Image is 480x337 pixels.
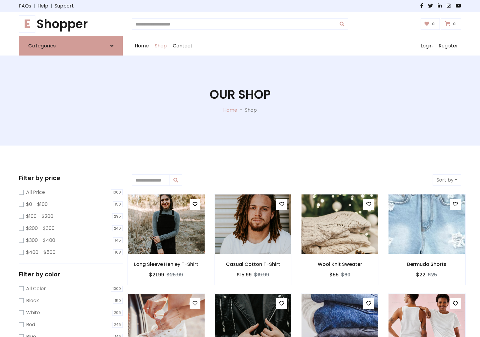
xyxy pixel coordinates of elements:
a: Help [37,2,48,10]
label: $0 - $100 [26,201,48,208]
h6: Casual Cotton T-Shirt [214,261,292,267]
h1: Shopper [19,17,123,31]
h6: Bermuda Shorts [388,261,466,267]
label: Red [26,321,35,328]
span: 1000 [111,286,123,292]
span: | [48,2,55,10]
a: 0 [441,18,461,30]
h6: $15.99 [237,272,252,278]
h1: Our Shop [210,87,271,102]
label: All Price [26,189,45,196]
span: 150 [113,298,123,304]
label: $100 - $200 [26,213,53,220]
a: EShopper [19,17,123,31]
del: $25 [428,271,437,278]
label: All Color [26,285,46,292]
label: $400 - $500 [26,249,55,256]
span: | [31,2,37,10]
span: 1000 [111,189,123,195]
span: 150 [113,201,123,207]
label: $200 - $300 [26,225,55,232]
span: 0 [451,21,457,27]
del: $25.99 [166,271,183,278]
a: 0 [421,18,440,30]
span: 295 [112,213,123,219]
h6: Wool Knit Sweater [301,261,379,267]
p: Shop [245,107,257,114]
a: Login [418,36,436,56]
span: E [19,15,35,33]
span: 168 [113,249,123,255]
h6: $22 [416,272,425,278]
h5: Filter by color [19,271,123,278]
a: Contact [170,36,196,56]
a: Shop [152,36,170,56]
span: 246 [112,322,123,328]
h6: Long Sleeve Henley T-Shirt [127,261,205,267]
a: Home [223,107,237,113]
a: Home [132,36,152,56]
del: $19.99 [254,271,269,278]
label: White [26,309,40,316]
a: Support [55,2,74,10]
a: Categories [19,36,123,56]
label: $300 - $400 [26,237,55,244]
button: Sort by [433,174,461,186]
span: 145 [113,237,123,243]
h5: Filter by price [19,174,123,182]
del: $60 [341,271,350,278]
span: 295 [112,310,123,316]
h6: $55 [329,272,339,278]
a: FAQs [19,2,31,10]
a: Register [436,36,461,56]
span: 246 [112,225,123,231]
label: Black [26,297,39,304]
span: 0 [430,21,436,27]
h6: $21.99 [149,272,164,278]
h6: Categories [28,43,56,49]
p: - [237,107,245,114]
